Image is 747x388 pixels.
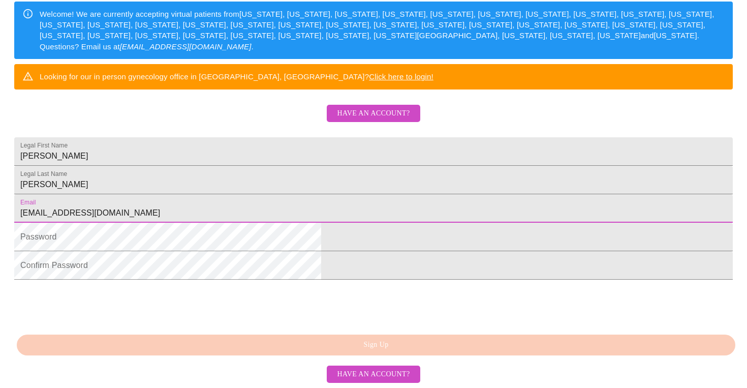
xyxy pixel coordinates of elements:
[337,107,410,120] span: Have an account?
[40,5,725,56] div: Welcome! We are currently accepting virtual patients from [US_STATE], [US_STATE], [US_STATE], [US...
[40,67,433,86] div: Looking for our in person gynecology office in [GEOGRAPHIC_DATA], [GEOGRAPHIC_DATA]?
[324,116,422,125] a: Have an account?
[327,105,420,123] button: Have an account?
[120,42,252,51] em: [EMAIL_ADDRESS][DOMAIN_NAME]
[14,285,169,324] iframe: reCAPTCHA
[324,369,422,378] a: Have an account?
[337,368,410,381] span: Have an account?
[327,366,420,383] button: Have an account?
[369,72,433,81] a: Click here to login!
